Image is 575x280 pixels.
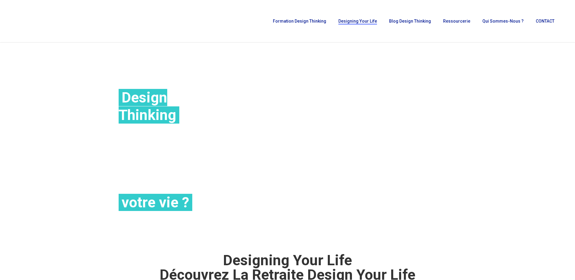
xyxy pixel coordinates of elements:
[8,9,72,33] img: French Future Academy
[273,19,326,24] span: Formation Design Thinking
[440,19,473,23] a: Ressourcerie
[270,19,329,23] a: Formation Design Thinking
[119,89,179,124] span: Design Thinking
[386,19,434,23] a: Blog Design Thinking
[479,19,527,23] a: Qui sommes-nous ?
[338,19,377,24] span: Designing Your Life
[533,19,557,23] a: CONTACT
[335,19,380,23] a: Designing Your Life
[482,19,524,24] span: Qui sommes-nous ?
[119,54,233,211] h2: Et si vous utilisiez le pour travailler sur le plus important de tous les projets :
[122,253,454,268] div: Designing Your Life
[536,19,554,24] span: CONTACT
[389,19,431,24] span: Blog Design Thinking
[119,194,192,211] span: votre vie ?
[443,19,470,24] span: Ressourcerie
